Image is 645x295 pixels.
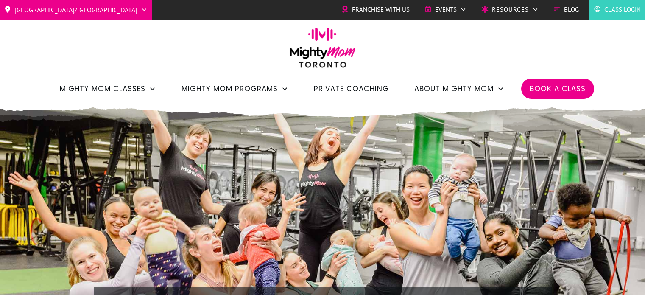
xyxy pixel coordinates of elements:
span: Blog [564,3,579,16]
a: Resources [481,3,539,16]
a: Class Login [594,3,641,16]
span: About Mighty Mom [414,81,494,96]
span: Mighty Mom Programs [181,81,278,96]
a: Private Coaching [314,81,389,96]
span: Class Login [604,3,641,16]
a: Mighty Mom Programs [181,81,288,96]
a: Franchise with Us [341,3,410,16]
span: Franchise with Us [352,3,410,16]
a: [GEOGRAPHIC_DATA]/[GEOGRAPHIC_DATA] [4,3,148,17]
a: Events [424,3,466,16]
img: mightymom-logo-toronto [285,28,360,74]
a: Mighty Mom Classes [60,81,156,96]
span: Mighty Mom Classes [60,81,145,96]
a: About Mighty Mom [414,81,504,96]
span: Events [435,3,457,16]
span: Resources [492,3,529,16]
span: [GEOGRAPHIC_DATA]/[GEOGRAPHIC_DATA] [14,3,137,17]
a: Book a Class [530,81,586,96]
a: Blog [553,3,579,16]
